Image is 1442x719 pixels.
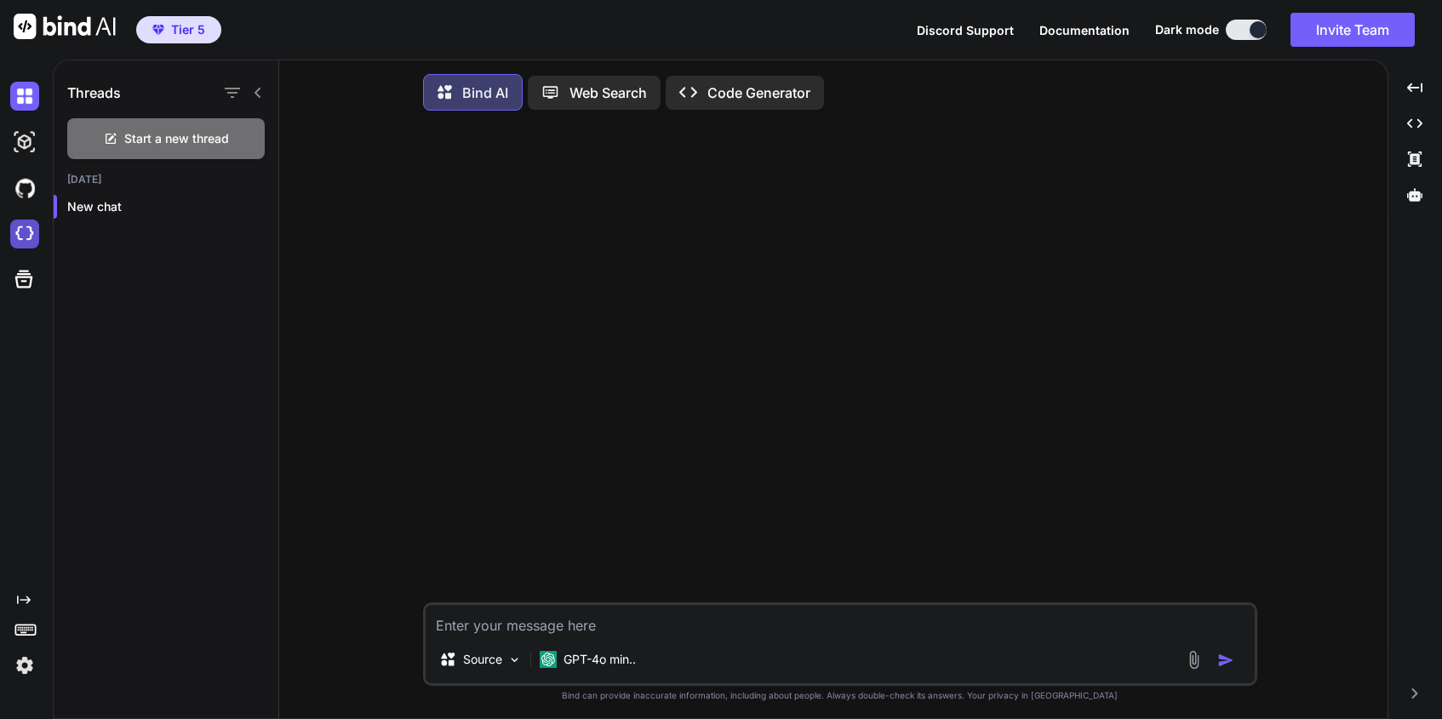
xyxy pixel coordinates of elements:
[10,174,39,203] img: githubDark
[1217,652,1234,669] img: icon
[10,651,39,680] img: settings
[423,689,1257,702] p: Bind can provide inaccurate information, including about people. Always double-check its answers....
[54,173,278,186] h2: [DATE]
[67,83,121,103] h1: Threads
[67,198,278,215] p: New chat
[1039,23,1130,37] span: Documentation
[10,82,39,111] img: darkChat
[507,653,522,667] img: Pick Models
[917,21,1014,39] button: Discord Support
[917,23,1014,37] span: Discord Support
[462,83,508,103] p: Bind AI
[14,14,116,39] img: Bind AI
[707,83,810,103] p: Code Generator
[1155,21,1219,38] span: Dark mode
[152,25,164,35] img: premium
[1290,13,1415,47] button: Invite Team
[569,83,647,103] p: Web Search
[463,651,502,668] p: Source
[1039,21,1130,39] button: Documentation
[136,16,221,43] button: premiumTier 5
[1184,650,1204,670] img: attachment
[171,21,205,38] span: Tier 5
[124,130,229,147] span: Start a new thread
[540,651,557,668] img: GPT-4o mini
[564,651,636,668] p: GPT-4o min..
[10,220,39,248] img: cloudideIcon
[10,128,39,157] img: darkAi-studio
